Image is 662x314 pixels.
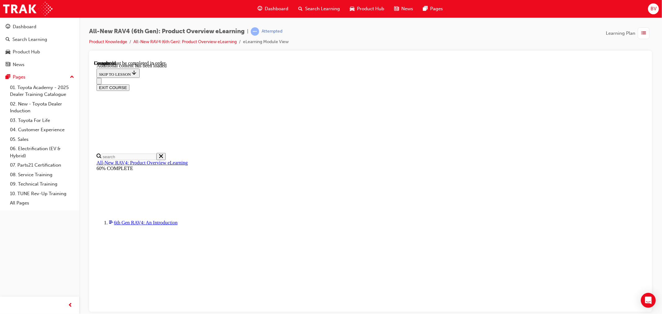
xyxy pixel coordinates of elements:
[6,24,10,30] span: guage-icon
[6,74,10,80] span: pages-icon
[6,62,10,68] span: news-icon
[357,5,384,12] span: Product Hub
[7,160,77,170] a: 07. Parts21 Certification
[2,59,77,70] a: News
[89,28,245,35] span: All-New RAV4 (6th Gen): Product Overview eLearning
[641,293,656,308] div: Open Intercom Messenger
[2,24,35,30] button: EXIT COURSE
[648,3,659,14] button: BV
[258,5,262,13] span: guage-icon
[243,38,289,46] li: eLearning Module View
[7,198,77,208] a: All Pages
[7,93,62,100] input: Search
[247,28,248,35] span: |
[394,5,399,13] span: news-icon
[7,135,77,144] a: 05. Sales
[7,99,77,116] a: 02. New - Toyota Dealer Induction
[265,5,288,12] span: Dashboard
[2,20,77,71] button: DashboardSearch LearningProduct HubNews
[401,5,413,12] span: News
[70,73,74,81] span: up-icon
[389,2,418,15] a: news-iconNews
[2,17,7,24] button: Close navigation menu
[3,2,52,16] img: Trak
[253,2,293,15] a: guage-iconDashboard
[2,100,94,105] a: All-New RAV4: Product Overview eLearning
[7,179,77,189] a: 09. Technical Training
[2,105,551,111] div: 60% COMPLETE
[5,11,43,16] span: SKIP TO LESSON
[7,189,77,199] a: 10. TUNE Rev-Up Training
[2,8,46,17] button: SKIP TO LESSON
[6,49,10,55] span: car-icon
[345,2,389,15] a: car-iconProduct Hub
[7,144,77,160] a: 06. Electrification (EV & Hybrid)
[13,61,25,68] div: News
[13,48,40,56] div: Product Hub
[13,74,25,81] div: Pages
[6,37,10,43] span: search-icon
[2,71,77,83] button: Pages
[418,2,448,15] a: pages-iconPages
[133,39,237,44] a: All-New RAV4 (6th Gen): Product Overview eLearning
[2,21,77,33] a: Dashboard
[430,5,443,12] span: Pages
[350,5,354,13] span: car-icon
[7,125,77,135] a: 04. Customer Experience
[2,34,77,45] a: Search Learning
[13,23,36,30] div: Dashboard
[262,29,282,34] div: Attempted
[7,116,77,125] a: 03. Toyota For Life
[12,36,47,43] div: Search Learning
[298,5,303,13] span: search-icon
[7,170,77,180] a: 08. Service Training
[251,27,259,36] span: learningRecordVerb_ATTEMPT-icon
[89,39,127,44] a: Product Knowledge
[2,2,551,8] div: Additional content has been loaded
[62,92,72,100] button: Close search menu
[7,83,77,99] a: 01. Toyota Academy - 2025 Dealer Training Catalogue
[305,5,340,12] span: Search Learning
[642,29,646,37] span: list-icon
[606,30,635,37] span: Learning Plan
[293,2,345,15] a: search-iconSearch Learning
[2,46,77,58] a: Product Hub
[68,302,73,309] span: prev-icon
[651,5,656,12] span: BV
[423,5,428,13] span: pages-icon
[606,27,652,39] button: Learning Plan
